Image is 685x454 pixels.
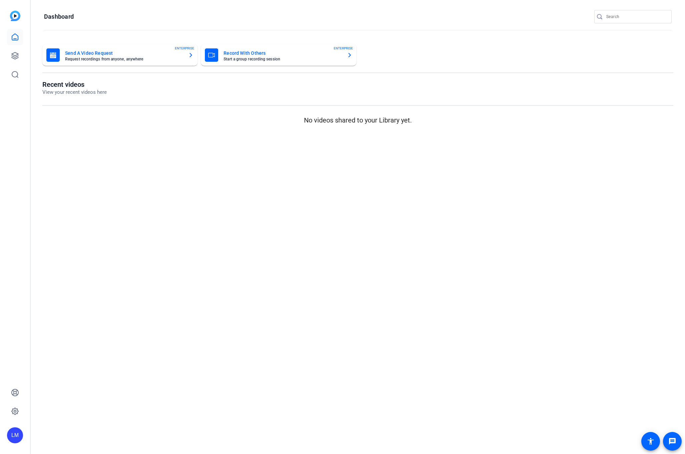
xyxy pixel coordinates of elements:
button: Send A Video RequestRequest recordings from anyone, anywhereENTERPRISE [42,44,198,66]
mat-icon: accessibility [647,437,655,445]
mat-icon: message [668,437,676,445]
mat-card-subtitle: Start a group recording session [224,57,341,61]
button: Record With OthersStart a group recording sessionENTERPRISE [201,44,356,66]
span: ENTERPRISE [175,46,194,51]
span: ENTERPRISE [334,46,353,51]
mat-card-title: Send A Video Request [65,49,183,57]
input: Search [606,13,666,21]
h1: Dashboard [44,13,74,21]
p: No videos shared to your Library yet. [42,115,673,125]
mat-card-subtitle: Request recordings from anyone, anywhere [65,57,183,61]
p: View your recent videos here [42,88,107,96]
mat-card-title: Record With Others [224,49,341,57]
h1: Recent videos [42,80,107,88]
div: LM [7,427,23,443]
img: blue-gradient.svg [10,11,20,21]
